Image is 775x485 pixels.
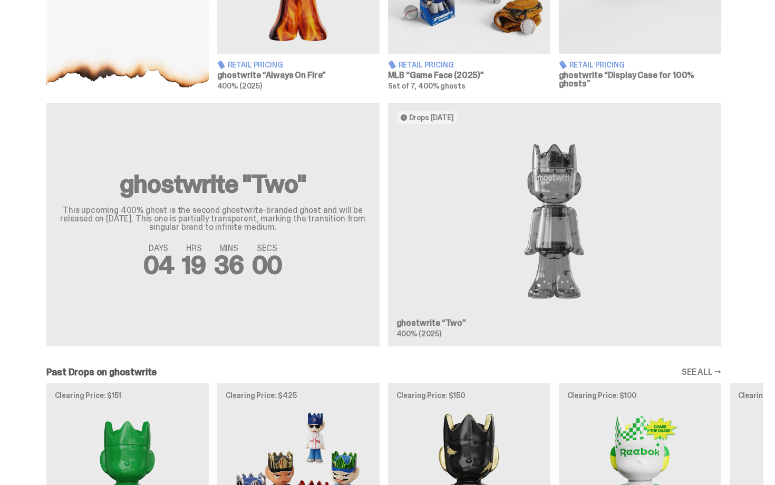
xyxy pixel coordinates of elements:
[46,367,157,377] h2: Past Drops on ghostwrite
[182,244,206,253] span: HRS
[388,71,550,80] h3: MLB “Game Face (2025)”
[228,61,283,69] span: Retail Pricing
[567,392,713,399] p: Clearing Price: $100
[569,61,625,69] span: Retail Pricing
[252,248,283,282] span: 00
[399,61,454,69] span: Retail Pricing
[396,392,542,399] p: Clearing Price: $150
[182,248,206,282] span: 19
[226,392,371,399] p: Clearing Price: $425
[409,113,454,122] span: Drops [DATE]
[388,81,466,91] span: Set of 7, 400% ghosts
[214,248,244,282] span: 36
[143,248,174,282] span: 04
[59,206,367,231] p: This upcoming 400% ghost is the second ghostwrite-branded ghost and will be released on [DATE]. T...
[217,71,380,80] h3: ghostwrite “Always On Fire”
[388,103,721,346] a: Drops [DATE] Two
[55,392,200,399] p: Clearing Price: $151
[396,329,441,338] span: 400% (2025)
[252,244,283,253] span: SECS
[396,319,713,327] h3: ghostwrite “Two”
[682,368,721,376] a: SEE ALL →
[214,244,244,253] span: MINS
[217,81,262,91] span: 400% (2025)
[143,244,174,253] span: DAYS
[59,171,367,197] h2: ghostwrite "Two"
[396,132,713,311] img: Two
[559,71,721,88] h3: ghostwrite “Display Case for 100% ghosts”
